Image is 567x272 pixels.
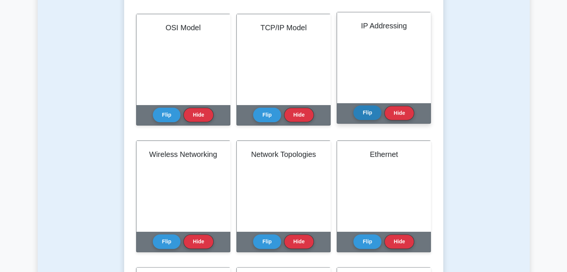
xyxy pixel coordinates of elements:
[145,150,221,159] h2: Wireless Networking
[346,21,422,30] h2: IP Addressing
[153,234,181,249] button: Flip
[346,150,422,159] h2: Ethernet
[253,108,281,122] button: Flip
[384,234,414,249] button: Hide
[246,23,321,32] h2: TCP/IP Model
[353,234,381,249] button: Flip
[253,234,281,249] button: Flip
[183,108,213,122] button: Hide
[384,106,414,120] button: Hide
[145,23,221,32] h2: OSI Model
[246,150,321,159] h2: Network Topologies
[284,108,314,122] button: Hide
[284,234,314,249] button: Hide
[183,234,213,249] button: Hide
[353,105,381,120] button: Flip
[153,108,181,122] button: Flip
